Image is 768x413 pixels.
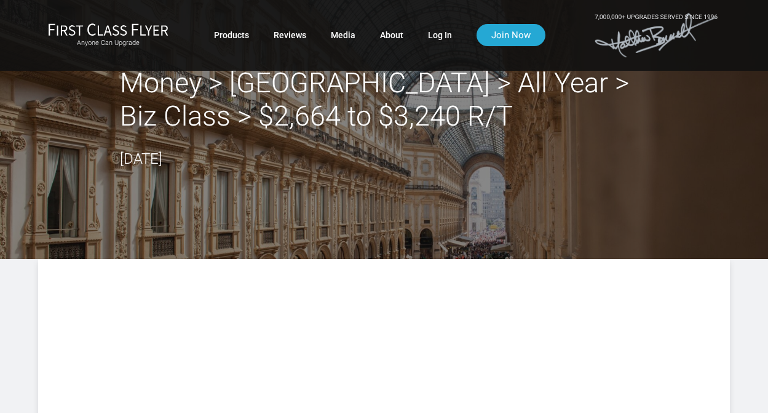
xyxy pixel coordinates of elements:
time: [DATE] [120,150,162,167]
a: Reviews [274,24,306,46]
a: Join Now [477,24,545,46]
h2: Money > [GEOGRAPHIC_DATA] > All Year > Biz Class > $2,664 to $3,240 R/T [120,66,649,133]
small: Anyone Can Upgrade [48,39,168,47]
a: First Class FlyerAnyone Can Upgrade [48,23,168,47]
img: First Class Flyer [48,23,168,36]
a: Media [331,24,355,46]
a: Log In [428,24,452,46]
a: About [380,24,403,46]
a: Products [214,24,249,46]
